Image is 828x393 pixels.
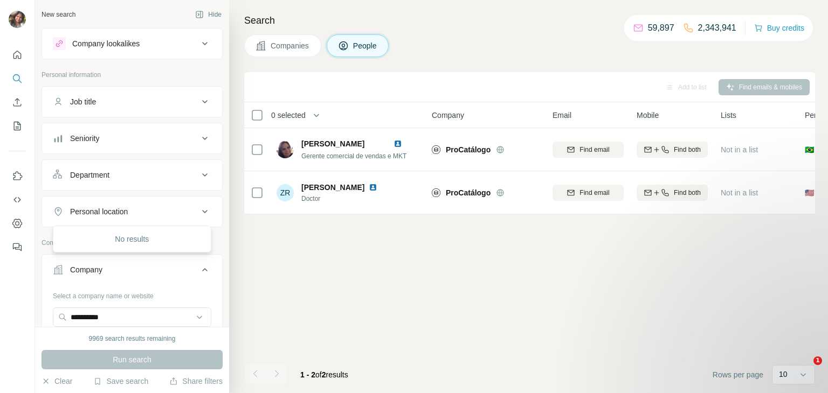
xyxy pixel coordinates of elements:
[42,125,222,151] button: Seniority
[9,45,26,65] button: Quick start
[713,369,763,380] span: Rows per page
[813,356,822,365] span: 1
[648,22,674,34] p: 59,897
[169,376,223,387] button: Share filters
[93,376,148,387] button: Save search
[553,142,624,158] button: Find email
[42,199,222,224] button: Personal location
[674,188,701,198] span: Find both
[188,6,229,23] button: Hide
[322,370,326,379] span: 2
[9,237,26,257] button: Feedback
[315,370,322,379] span: of
[70,170,109,180] div: Department
[579,145,609,155] span: Find email
[353,40,378,51] span: People
[553,110,571,121] span: Email
[301,139,364,148] span: [PERSON_NAME]
[9,166,26,186] button: Use Surfe on LinkedIn
[698,22,736,34] p: 2,343,941
[369,183,377,192] img: LinkedIn logo
[721,110,736,121] span: Lists
[446,187,491,198] span: ProCatálogo
[56,228,209,250] div: No results
[637,185,708,201] button: Find both
[72,38,140,49] div: Company lookalikes
[446,144,491,155] span: ProCatálogo
[674,145,701,155] span: Find both
[432,188,440,197] img: Logo of ProCatálogo
[9,11,26,28] img: Avatar
[42,257,222,287] button: Company
[271,110,306,121] span: 0 selected
[53,287,211,301] div: Select a company name or website
[805,187,814,198] span: 🇺🇸
[70,264,102,275] div: Company
[779,369,788,380] p: 10
[42,70,223,80] p: Personal information
[791,356,817,382] iframe: Intercom live chat
[70,133,99,144] div: Seniority
[637,110,659,121] span: Mobile
[42,376,72,387] button: Clear
[300,370,348,379] span: results
[9,214,26,233] button: Dashboard
[42,162,222,188] button: Department
[9,190,26,209] button: Use Surfe API
[9,116,26,136] button: My lists
[432,110,464,121] span: Company
[301,194,382,203] span: Doctor
[70,96,96,107] div: Job title
[42,238,223,248] p: Company information
[42,89,222,115] button: Job title
[70,206,128,217] div: Personal location
[89,334,176,343] div: 9969 search results remaining
[301,152,406,160] span: Gerente comercial de vendas e MKT
[721,188,758,197] span: Not in a list
[9,93,26,112] button: Enrich CSV
[277,184,294,201] div: ZR
[301,182,364,193] span: [PERSON_NAME]
[244,13,815,28] h4: Search
[42,10,75,19] div: New search
[300,370,315,379] span: 1 - 2
[277,141,294,158] img: Avatar
[394,139,402,148] img: LinkedIn logo
[553,185,624,201] button: Find email
[754,20,804,36] button: Buy credits
[9,69,26,88] button: Search
[271,40,310,51] span: Companies
[637,142,708,158] button: Find both
[579,188,609,198] span: Find email
[42,31,222,57] button: Company lookalikes
[432,145,440,154] img: Logo of ProCatálogo
[721,145,758,154] span: Not in a list
[805,144,814,155] span: 🇧🇷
